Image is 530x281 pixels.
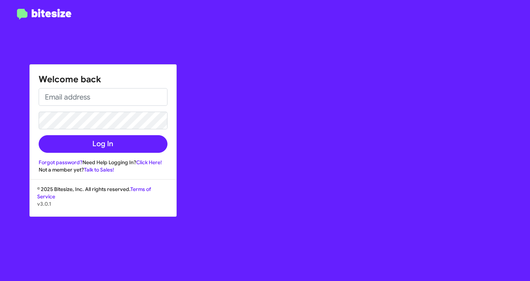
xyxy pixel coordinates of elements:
input: Email address [39,88,167,106]
button: Log In [39,135,167,153]
p: v3.0.1 [37,200,169,208]
a: Click Here! [136,159,162,166]
h1: Welcome back [39,73,167,85]
a: Forgot password? [39,159,82,166]
a: Terms of Service [37,186,151,200]
div: Need Help Logging In? [39,159,167,166]
div: Not a member yet? [39,166,167,173]
div: © 2025 Bitesize, Inc. All rights reserved. [30,185,176,216]
a: Talk to Sales! [84,166,114,173]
